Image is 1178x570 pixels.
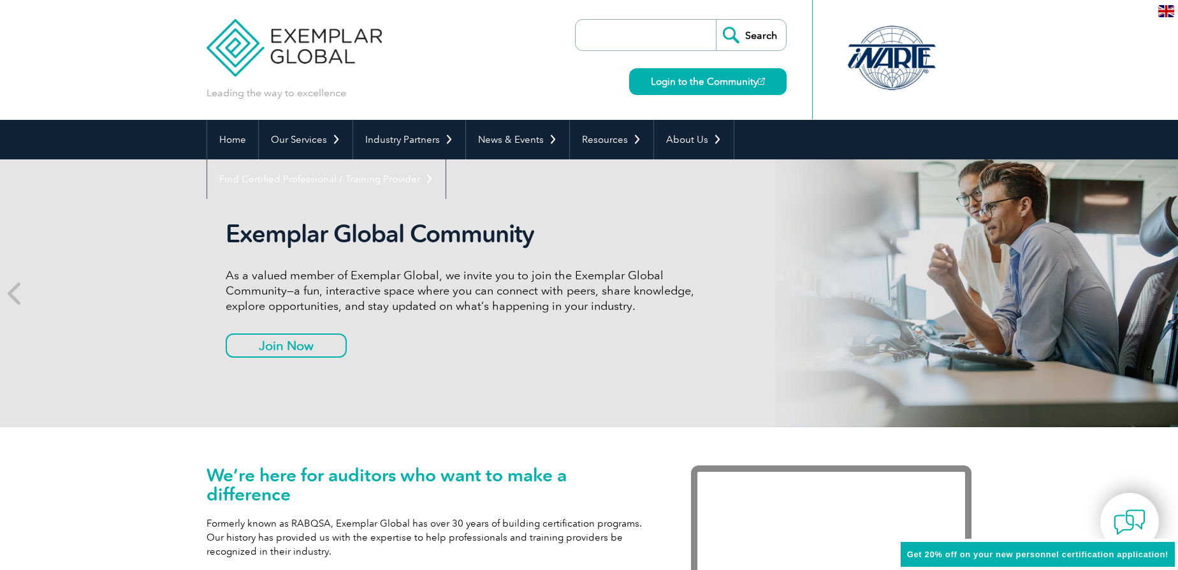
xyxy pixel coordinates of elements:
p: Formerly known as RABQSA, Exemplar Global has over 30 years of building certification programs. O... [207,516,653,559]
img: en [1158,5,1174,17]
h1: We’re here for auditors who want to make a difference [207,465,653,504]
a: Home [207,120,258,159]
img: open_square.png [758,78,765,85]
h2: Exemplar Global Community [226,219,704,249]
a: Join Now [226,333,347,358]
p: As a valued member of Exemplar Global, we invite you to join the Exemplar Global Community—a fun,... [226,268,704,314]
a: Login to the Community [629,68,787,95]
a: About Us [654,120,734,159]
span: Get 20% off on your new personnel certification application! [907,550,1168,559]
p: Leading the way to excellence [207,86,346,100]
input: Search [716,20,786,50]
a: Our Services [259,120,353,159]
a: Find Certified Professional / Training Provider [207,159,446,199]
a: Resources [570,120,653,159]
a: News & Events [466,120,569,159]
a: Industry Partners [353,120,465,159]
img: contact-chat.png [1114,506,1145,538]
